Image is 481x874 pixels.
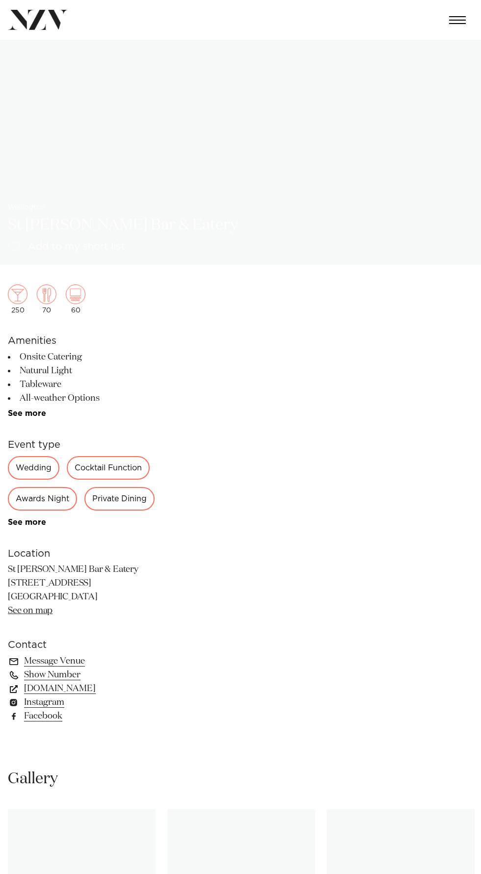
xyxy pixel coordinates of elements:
[37,284,56,314] div: 70
[8,284,27,314] div: 250
[8,695,168,709] a: Instagram
[8,563,168,618] p: St [PERSON_NAME] Bar & Eatery [STREET_ADDRESS] [GEOGRAPHIC_DATA]
[8,487,77,511] div: Awards Night
[8,334,168,348] h6: Amenities
[8,10,68,30] img: nzv-logo.png
[8,437,168,452] h6: Event type
[8,606,53,615] a: See on map
[66,284,85,314] div: 60
[8,769,58,790] h2: Gallery
[8,546,168,561] h6: Location
[67,456,150,480] div: Cocktail Function
[66,284,85,304] img: theatre.png
[84,487,155,511] div: Private Dining
[8,709,168,723] a: Facebook
[8,668,168,682] a: Show Number
[8,654,168,668] a: Message Venue
[8,364,168,378] li: Natural Light
[8,638,168,652] h6: Contact
[8,284,27,304] img: cocktail.png
[8,378,168,391] li: Tableware
[8,682,168,695] a: [DOMAIN_NAME]
[8,391,168,405] li: All-weather Options
[8,350,168,364] li: Onsite Catering
[8,456,59,480] div: Wedding
[37,284,56,304] img: dining.png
